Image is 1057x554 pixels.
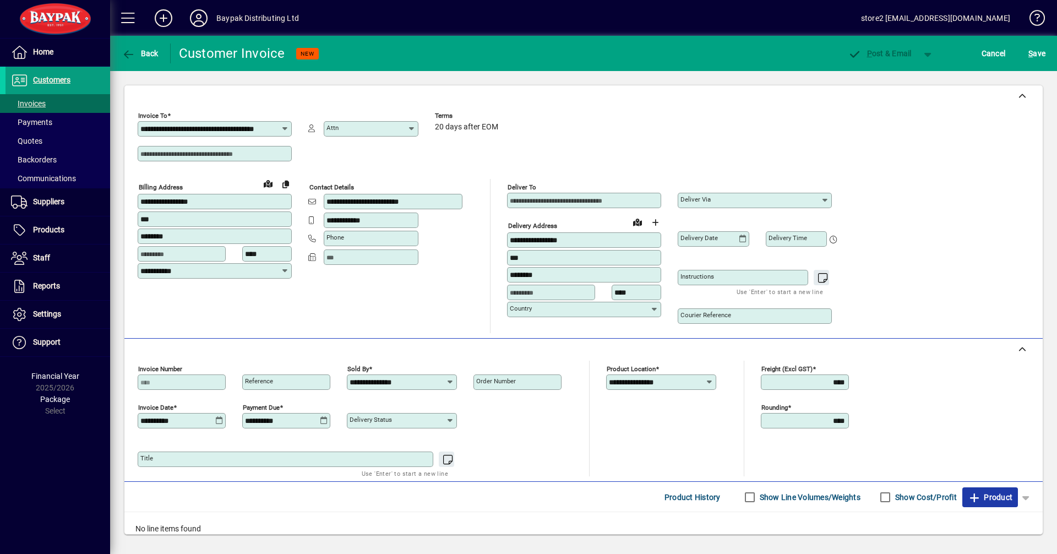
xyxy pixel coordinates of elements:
[33,225,64,234] span: Products
[680,273,714,280] mat-label: Instructions
[33,253,50,262] span: Staff
[179,45,285,62] div: Customer Invoice
[216,9,299,27] div: Baypak Distributing Ltd
[968,488,1012,506] span: Product
[982,45,1006,62] span: Cancel
[140,454,153,462] mat-label: Title
[6,216,110,244] a: Products
[11,174,76,183] span: Communications
[33,197,64,206] span: Suppliers
[277,175,295,193] button: Copy to Delivery address
[758,492,860,503] label: Show Line Volumes/Weights
[138,404,173,411] mat-label: Invoice date
[11,137,42,145] span: Quotes
[362,467,448,480] mat-hint: Use 'Enter' to start a new line
[326,233,344,241] mat-label: Phone
[138,112,167,120] mat-label: Invoice To
[301,50,314,57] span: NEW
[1028,45,1045,62] span: ave
[629,213,646,231] a: View on map
[6,39,110,66] a: Home
[979,44,1009,63] button: Cancel
[435,123,498,132] span: 20 days after EOM
[33,47,53,56] span: Home
[350,416,392,423] mat-label: Delivery status
[33,309,61,318] span: Settings
[6,113,110,132] a: Payments
[124,512,1043,546] div: No line items found
[6,188,110,216] a: Suppliers
[607,365,656,373] mat-label: Product location
[6,94,110,113] a: Invoices
[31,372,79,381] span: Financial Year
[1026,44,1048,63] button: Save
[138,365,182,373] mat-label: Invoice number
[848,49,912,58] span: ost & Email
[737,285,823,298] mat-hint: Use 'Enter' to start a new line
[259,175,277,192] a: View on map
[893,492,957,503] label: Show Cost/Profit
[6,329,110,356] a: Support
[510,305,532,312] mat-label: Country
[119,44,161,63] button: Back
[11,99,46,108] span: Invoices
[243,404,280,411] mat-label: Payment due
[660,487,725,507] button: Product History
[6,150,110,169] a: Backorders
[962,487,1018,507] button: Product
[435,112,501,120] span: Terms
[181,8,216,28] button: Profile
[646,214,664,231] button: Choose address
[122,49,159,58] span: Back
[1021,2,1043,38] a: Knowledge Base
[33,338,61,346] span: Support
[1028,49,1033,58] span: S
[146,8,181,28] button: Add
[680,234,718,242] mat-label: Delivery date
[842,44,917,63] button: Post & Email
[861,9,1010,27] div: store2 [EMAIL_ADDRESS][DOMAIN_NAME]
[11,155,57,164] span: Backorders
[761,365,813,373] mat-label: Freight (excl GST)
[664,488,721,506] span: Product History
[6,301,110,328] a: Settings
[33,281,60,290] span: Reports
[33,75,70,84] span: Customers
[761,404,788,411] mat-label: Rounding
[6,245,110,272] a: Staff
[6,273,110,300] a: Reports
[110,44,171,63] app-page-header-button: Back
[6,132,110,150] a: Quotes
[508,183,536,191] mat-label: Deliver To
[245,377,273,385] mat-label: Reference
[867,49,872,58] span: P
[476,377,516,385] mat-label: Order number
[680,311,731,319] mat-label: Courier Reference
[680,195,711,203] mat-label: Deliver via
[347,365,369,373] mat-label: Sold by
[11,118,52,127] span: Payments
[769,234,807,242] mat-label: Delivery time
[326,124,339,132] mat-label: Attn
[40,395,70,404] span: Package
[6,169,110,188] a: Communications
